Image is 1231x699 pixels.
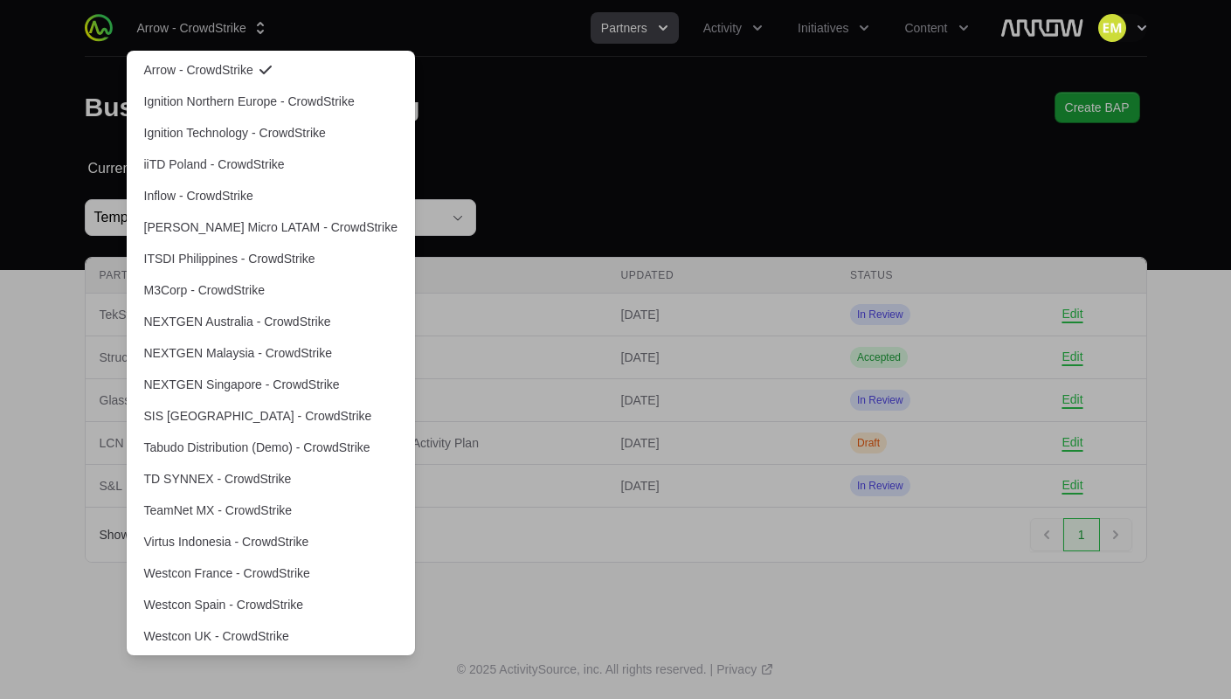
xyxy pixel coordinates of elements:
[130,86,411,117] a: Ignition Northern Europe - CrowdStrike
[130,432,411,463] a: Tabudo Distribution (Demo) - CrowdStrike
[130,149,411,180] a: iiTD Poland - CrowdStrike
[130,495,411,526] a: TeamNet MX - CrowdStrike
[130,306,411,337] a: NEXTGEN Australia - CrowdStrike
[130,526,411,557] a: Virtus Indonesia - CrowdStrike
[130,369,411,400] a: NEXTGEN Singapore - CrowdStrike
[113,12,979,44] div: Main navigation
[130,54,411,86] a: Arrow - CrowdStrike
[130,211,411,243] a: [PERSON_NAME] Micro LATAM - CrowdStrike
[130,274,411,306] a: M3Corp - CrowdStrike
[130,589,411,620] a: Westcon Spain - CrowdStrike
[1098,14,1126,42] img: Eric Mingus
[130,620,411,652] a: Westcon UK - CrowdStrike
[130,400,411,432] a: SIS [GEOGRAPHIC_DATA] - CrowdStrike
[127,12,280,44] div: Supplier switch menu
[130,243,411,274] a: ITSDI Philippines - CrowdStrike
[130,337,411,369] a: NEXTGEN Malaysia - CrowdStrike
[130,463,411,495] a: TD SYNNEX - CrowdStrike
[130,557,411,589] a: Westcon France - CrowdStrike
[130,180,411,211] a: Inflow - CrowdStrike
[130,117,411,149] a: Ignition Technology - CrowdStrike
